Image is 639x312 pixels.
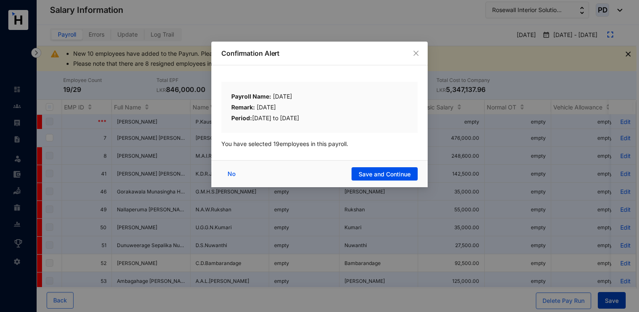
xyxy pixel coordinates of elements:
[231,104,255,111] b: Remark:
[413,50,419,57] span: close
[231,103,408,114] div: [DATE]
[231,93,271,100] b: Payroll Name:
[411,49,421,58] button: Close
[221,48,418,58] p: Confirmation Alert
[352,167,418,181] button: Save and Continue
[231,92,408,103] div: [DATE]
[231,114,408,123] div: [DATE] to [DATE]
[221,140,348,147] span: You have selected 19 employees in this payroll.
[228,169,235,178] span: No
[359,170,411,178] span: Save and Continue
[221,167,244,181] button: No
[231,114,252,121] b: Period:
